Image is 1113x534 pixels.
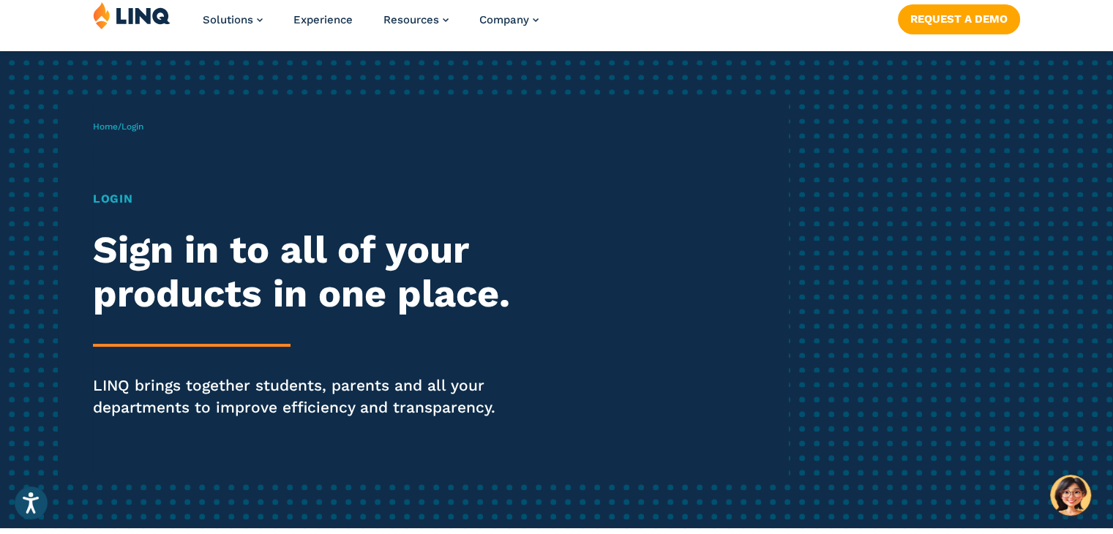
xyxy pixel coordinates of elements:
[293,13,353,26] a: Experience
[203,13,263,26] a: Solutions
[93,121,143,132] span: /
[898,1,1020,34] nav: Button Navigation
[93,121,118,132] a: Home
[203,13,253,26] span: Solutions
[383,13,449,26] a: Resources
[479,13,529,26] span: Company
[898,4,1020,34] a: Request a Demo
[93,190,522,208] h1: Login
[93,1,170,29] img: LINQ | K‑12 Software
[93,228,522,316] h2: Sign in to all of your products in one place.
[93,375,522,418] p: LINQ brings together students, parents and all your departments to improve efficiency and transpa...
[383,13,439,26] span: Resources
[479,13,539,26] a: Company
[121,121,143,132] span: Login
[1050,475,1091,516] button: Hello, have a question? Let’s chat.
[203,1,539,50] nav: Primary Navigation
